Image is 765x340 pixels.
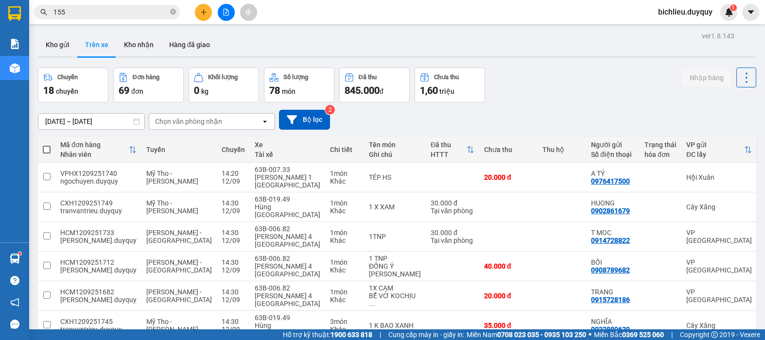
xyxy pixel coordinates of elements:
span: 1 [731,4,735,11]
div: 14:30 [222,318,245,325]
span: món [282,87,296,95]
button: aim [240,4,257,21]
div: Hội Xuân [686,173,752,181]
sup: 1 [18,252,21,255]
div: 12/09 [222,296,245,304]
div: Số lượng [283,74,308,81]
button: Kho gửi [38,33,77,56]
th: Toggle SortBy [426,137,479,163]
div: 1 món [330,170,359,177]
div: 35.000 đ [484,322,533,329]
span: Mỹ Tho - [PERSON_NAME] [146,318,198,333]
span: notification [10,298,19,307]
div: HUONG [591,199,635,207]
div: ngochuyen.duyquy [60,177,137,185]
div: 14:30 [222,258,245,266]
div: nhan.duyquy [60,296,137,304]
th: Toggle SortBy [681,137,757,163]
div: BỂ VỞ KOCHỊU TRACH NHIỆM [369,292,421,307]
div: 0908789682 [591,266,630,274]
button: Kho nhận [116,33,161,56]
div: Chi tiết [330,146,359,153]
span: | [671,329,673,340]
div: 0976417500 [591,177,630,185]
img: warehouse-icon [10,63,20,73]
button: Trên xe [77,33,116,56]
div: 0932889629 [591,325,630,333]
span: 1,60 [420,85,438,96]
div: Số điện thoại [591,151,635,158]
div: 63B-006.82 [255,225,320,233]
div: Thu hộ [542,146,581,153]
div: tranvantrieu.duyquy [60,325,137,333]
div: Khác [330,325,359,333]
div: VP gửi [686,141,744,149]
span: ... [369,300,375,307]
button: Số lượng78món [264,68,334,102]
div: 12/09 [222,266,245,274]
div: 20.000 đ [484,173,533,181]
div: [PERSON_NAME] 4 [GEOGRAPHIC_DATA] [255,292,320,307]
div: 63B-019.49 [255,195,320,203]
div: 0915728186 [591,296,630,304]
div: Nhân viên [60,151,129,158]
span: search [40,9,47,16]
span: Miền Nam [467,329,586,340]
div: 1 TNP [369,255,421,262]
span: chuyến [56,87,78,95]
div: A TÝ [591,170,635,177]
button: Bộ lọc [279,110,330,130]
button: Khối lượng0kg [189,68,259,102]
div: 14:30 [222,199,245,207]
span: đơn [131,87,143,95]
span: kg [201,87,209,95]
sup: 2 [325,105,335,115]
span: message [10,320,19,329]
span: 0 [194,85,199,96]
div: VP [GEOGRAPHIC_DATA] [686,229,752,244]
span: đ [380,87,383,95]
div: Khác [330,237,359,244]
div: TRANG [591,288,635,296]
div: ĐC lấy [686,151,744,158]
div: [PERSON_NAME] 1 [GEOGRAPHIC_DATA] [255,173,320,189]
div: Đã thu [431,141,467,149]
div: TÉP HS [369,173,421,181]
div: 1 món [330,229,359,237]
span: question-circle [10,276,19,285]
button: Đã thu845.000đ [339,68,410,102]
div: NGHĨA [591,318,635,325]
div: 12/09 [222,177,245,185]
span: 78 [269,85,280,96]
div: 14:20 [222,170,245,177]
div: Ghi chú [369,151,421,158]
div: [PERSON_NAME] 4 [GEOGRAPHIC_DATA] [255,233,320,248]
button: Chuyến18chuyến [38,68,108,102]
div: 3 món [330,318,359,325]
div: 1TNP [369,233,421,240]
div: Trạng thái [644,141,677,149]
div: 63B-006.82 [255,284,320,292]
img: icon-new-feature [725,8,733,17]
div: Người gửi [591,141,635,149]
div: Đơn hàng [133,74,159,81]
button: Đơn hàng69đơn [113,68,184,102]
span: 69 [119,85,129,96]
div: Khác [330,177,359,185]
div: Chọn văn phòng nhận [155,117,222,126]
div: CXH1209251749 [60,199,137,207]
div: 14:30 [222,229,245,237]
span: Miền Bắc [594,329,664,340]
div: Khối lượng [208,74,238,81]
div: Tên món [369,141,421,149]
span: close-circle [170,8,176,17]
span: Cung cấp máy in - giấy in: [388,329,464,340]
div: Tại văn phòng [431,207,474,215]
div: 0914728822 [591,237,630,244]
div: Chuyến [57,74,78,81]
div: 14:30 [222,288,245,296]
span: triệu [439,87,454,95]
input: Select a date range. [38,114,144,129]
div: Tài xế [255,151,320,158]
div: Khác [330,296,359,304]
